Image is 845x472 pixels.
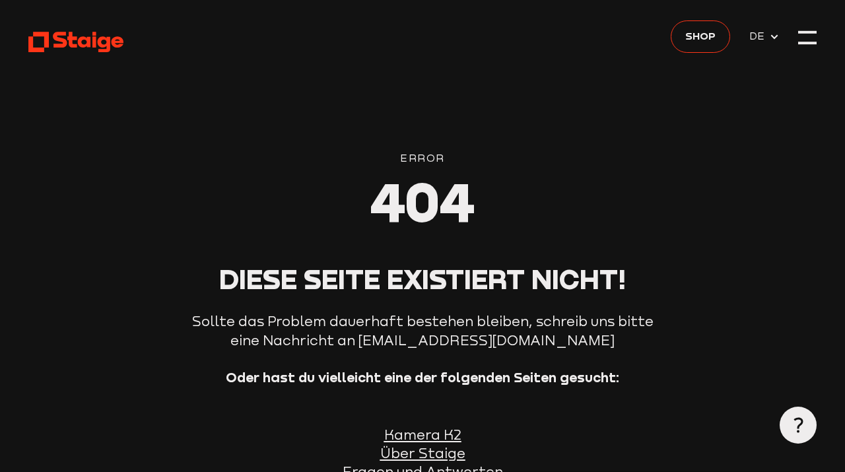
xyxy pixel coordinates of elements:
p: Sollte das Problem dauerhaft bestehen bleiben, schreib uns bitte eine Nachricht an [EMAIL_ADDRESS... [191,312,654,349]
span: 404 [370,168,475,234]
a: Shop [671,20,731,52]
a: Über Staige [380,445,465,461]
span: Diese Seite existiert nicht! [219,262,626,295]
span: DE [749,28,769,44]
div: Error [28,150,817,166]
span: Shop [685,28,716,44]
strong: Oder hast du vielleicht eine der folgenden Seiten gesucht: [226,369,620,386]
a: Kamera K2 [384,426,461,442]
